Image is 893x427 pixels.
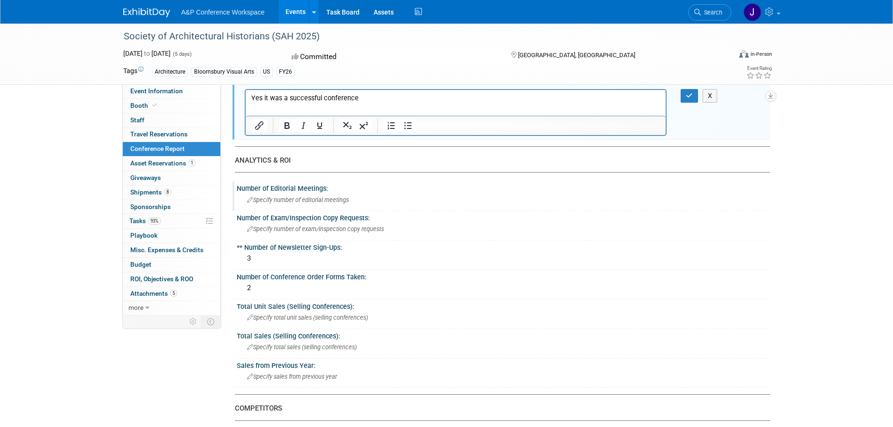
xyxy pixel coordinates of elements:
[251,119,267,132] button: Insert/edit link
[5,4,416,32] body: Rich Text Area. Press ALT-0 for help.
[130,261,151,268] span: Budget
[130,174,161,181] span: Giveaways
[123,99,220,113] a: Booth
[181,8,265,16] span: A&P Conference Workspace
[128,304,143,311] span: more
[123,127,220,142] a: Travel Reservations
[130,246,203,254] span: Misc. Expenses & Credits
[518,52,635,59] span: [GEOGRAPHIC_DATA], [GEOGRAPHIC_DATA]
[123,200,220,214] a: Sponsorships
[237,359,770,370] div: Sales from Previous Year:
[247,196,349,203] span: Specify number of editorial meetings
[295,119,311,132] button: Italic
[123,50,171,57] span: [DATE] [DATE]
[123,113,220,127] a: Staff
[400,119,416,132] button: Bullet list
[123,66,143,77] td: Tags
[123,272,220,286] a: ROI, Objectives & ROO
[123,243,220,257] a: Misc. Expenses & Credits
[143,50,151,57] span: to
[130,145,185,152] span: Conference Report
[237,270,770,282] div: Number of Conference Order Forms Taken:
[152,67,188,77] div: Architecture
[123,8,170,17] img: ExhibitDay
[247,344,357,351] span: Specify total sales (selling conferences)
[5,4,416,13] body: Rich Text Area. Press ALT-0 for help.
[701,9,722,16] span: Search
[6,4,415,32] p: SAH is the largest conference in architectural studies. It’s an important conference for our list...
[676,49,773,63] div: Event Format
[247,373,337,380] span: Specify sales from previous year
[237,329,770,341] div: Total Sales (Selling Conferences):
[123,171,220,185] a: Giveaways
[152,103,157,108] i: Booth reservation complete
[130,290,177,297] span: Attachments
[276,67,295,77] div: FY26
[130,116,144,124] span: Staff
[130,188,171,196] span: Shipments
[170,290,177,297] span: 5
[247,225,384,232] span: Specify number of exam/inspection copy requests
[235,404,763,413] div: COMPETITORS
[688,4,731,21] a: Search
[703,89,718,103] button: X
[120,28,717,45] div: Society of Architectural Historians (SAH 2025)
[123,301,220,315] a: more
[279,119,295,132] button: Bold
[130,159,195,167] span: Asset Reservations
[164,188,171,195] span: 8
[244,281,763,295] div: 2
[123,229,220,243] a: Playbook
[6,4,415,13] p: Meet authors; seek new proposals; raise awareness of our architecture print and digital publishin...
[201,315,220,328] td: Toggle Event Tabs
[148,217,161,225] span: 93%
[312,119,328,132] button: Underline
[130,130,188,138] span: Travel Reservations
[123,287,220,301] a: Attachments5
[235,156,763,165] div: ANALYTICS & ROI
[123,214,220,228] a: Tasks93%
[339,119,355,132] button: Subscript
[739,50,749,58] img: Format-Inperson.png
[750,51,772,58] div: In-Person
[188,159,195,166] span: 1
[123,186,220,200] a: Shipments8
[123,258,220,272] a: Budget
[237,300,770,311] div: Total Unit Sales (Selling Conferences):
[237,181,770,193] div: Number of Editorial Meetings:
[130,87,183,95] span: Event Information
[123,157,220,171] a: Asset Reservations1
[130,203,171,210] span: Sponsorships
[246,90,666,116] iframe: Rich Text Area
[244,251,763,266] div: 3
[191,67,257,77] div: Bloomsbury Visual Arts
[237,240,770,252] div: ** Number of Newsletter Sign-Ups:
[356,119,372,132] button: Superscript
[130,232,158,239] span: Playbook
[746,66,772,71] div: Event Rating
[123,84,220,98] a: Event Information
[129,217,161,225] span: Tasks
[130,275,193,283] span: ROI, Objectives & ROO
[247,314,368,321] span: Specify total unit sales (selling conferences)
[743,3,761,21] img: James Thompson
[237,211,770,223] div: Number of Exam/Inspection Copy Requests:
[260,67,273,77] div: US
[130,102,159,109] span: Booth
[289,49,496,65] div: Committed
[123,142,220,156] a: Conference Report
[172,51,192,57] span: (5 days)
[383,119,399,132] button: Numbered list
[185,315,202,328] td: Personalize Event Tab Strip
